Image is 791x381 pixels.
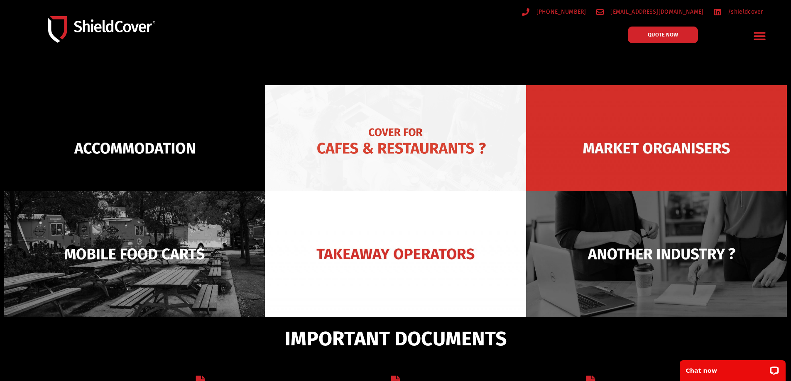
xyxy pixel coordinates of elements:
span: IMPORTANT DOCUMENTS [285,331,507,347]
a: /shieldcover [714,7,763,17]
span: [PHONE_NUMBER] [534,7,586,17]
a: QUOTE NOW [628,27,698,43]
iframe: LiveChat chat widget [674,355,791,381]
img: Shield-Cover-Underwriting-Australia-logo-full [48,16,155,42]
a: [PHONE_NUMBER] [522,7,586,17]
span: [EMAIL_ADDRESS][DOMAIN_NAME] [608,7,703,17]
div: Menu Toggle [750,26,770,46]
span: QUOTE NOW [648,32,678,37]
a: [EMAIL_ADDRESS][DOMAIN_NAME] [596,7,704,17]
span: /shieldcover [726,7,763,17]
